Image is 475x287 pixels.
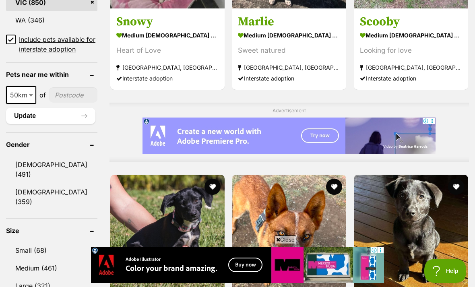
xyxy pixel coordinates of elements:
[238,73,340,84] div: Interstate adoption
[6,141,97,148] header: Gender
[238,14,340,29] h3: Marlie
[110,8,225,90] a: Snowy medium [DEMOGRAPHIC_DATA] Dog Heart of Love [GEOGRAPHIC_DATA], [GEOGRAPHIC_DATA] Interstate...
[6,71,97,78] header: Pets near me within
[6,184,97,210] a: [DEMOGRAPHIC_DATA] (359)
[360,62,462,73] strong: [GEOGRAPHIC_DATA], [GEOGRAPHIC_DATA]
[7,89,35,101] span: 50km
[6,86,36,104] span: 50km
[232,8,346,90] a: Marlie medium [DEMOGRAPHIC_DATA] Dog Sweet natured [GEOGRAPHIC_DATA], [GEOGRAPHIC_DATA] Interstat...
[109,103,469,162] div: Advertisement
[238,45,340,56] div: Sweet natured
[142,118,436,154] iframe: Advertisement
[6,108,95,124] button: Update
[6,35,97,54] a: Include pets available for interstate adoption
[19,35,97,54] span: Include pets available for interstate adoption
[448,179,464,195] button: favourite
[360,73,462,84] div: Interstate adoption
[6,156,97,183] a: [DEMOGRAPHIC_DATA] (491)
[116,29,219,41] strong: medium [DEMOGRAPHIC_DATA] Dog
[116,45,219,56] div: Heart of Love
[204,179,220,195] button: favourite
[1,1,7,7] img: consumer-privacy-logo.png
[360,14,462,29] h3: Scooby
[116,62,219,73] strong: [GEOGRAPHIC_DATA], [GEOGRAPHIC_DATA]
[275,235,296,244] span: Close
[39,90,46,100] span: of
[354,8,468,90] a: Scooby medium [DEMOGRAPHIC_DATA] Dog Looking for love [GEOGRAPHIC_DATA], [GEOGRAPHIC_DATA] Inters...
[6,242,97,259] a: Small (68)
[6,260,97,277] a: Medium (461)
[116,14,219,29] h3: Snowy
[424,259,467,283] iframe: Help Scout Beacon - Open
[238,29,340,41] strong: medium [DEMOGRAPHIC_DATA] Dog
[49,87,97,103] input: postcode
[6,12,97,29] a: WA (346)
[360,29,462,41] strong: medium [DEMOGRAPHIC_DATA] Dog
[116,73,219,84] div: Interstate adoption
[6,227,97,234] header: Size
[91,247,384,283] iframe: Advertisement
[360,45,462,56] div: Looking for love
[238,62,340,73] strong: [GEOGRAPHIC_DATA], [GEOGRAPHIC_DATA]
[326,179,342,195] button: favourite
